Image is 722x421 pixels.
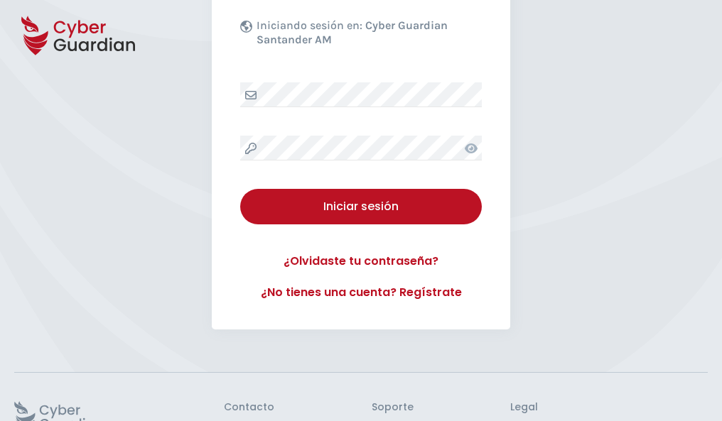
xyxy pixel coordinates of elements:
h3: Legal [510,401,708,414]
h3: Soporte [372,401,414,414]
div: Iniciar sesión [251,198,471,215]
h3: Contacto [224,401,274,414]
a: ¿Olvidaste tu contraseña? [240,253,482,270]
a: ¿No tienes una cuenta? Regístrate [240,284,482,301]
button: Iniciar sesión [240,189,482,224]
